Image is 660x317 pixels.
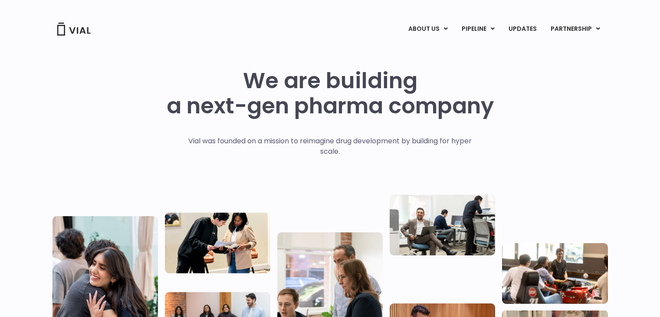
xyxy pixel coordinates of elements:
a: UPDATES [502,22,543,36]
img: Group of people playing whirlyball [502,243,607,304]
a: PARTNERSHIPMenu Toggle [544,22,607,36]
img: Three people working in an office [390,195,495,255]
a: ABOUT USMenu Toggle [401,22,454,36]
img: Two people looking at a paper talking. [165,212,270,273]
a: PIPELINEMenu Toggle [455,22,501,36]
h1: We are building a next-gen pharma company [167,68,494,119]
img: Vial Logo [56,23,91,36]
p: Vial was founded on a mission to reimagine drug development by building for hyper scale. [179,136,481,157]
